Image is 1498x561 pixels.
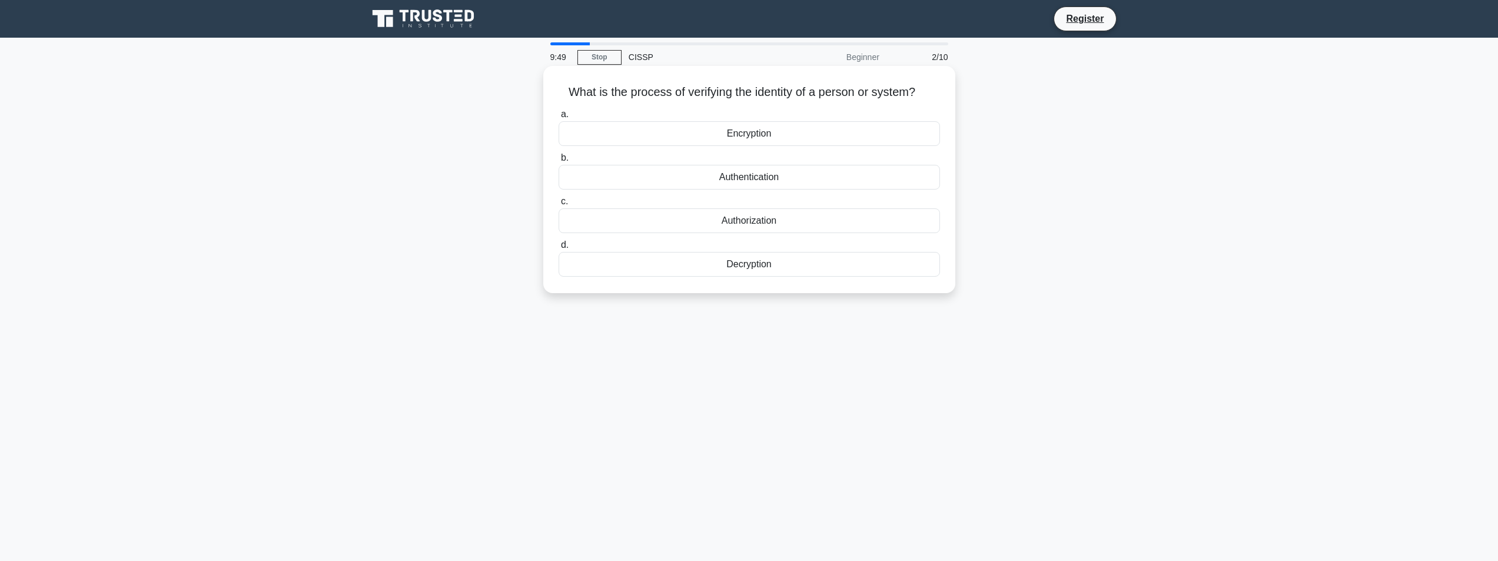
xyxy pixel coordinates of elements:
div: 9:49 [543,45,577,69]
a: Stop [577,50,622,65]
span: a. [561,109,569,119]
div: Authentication [559,165,940,190]
span: c. [561,196,568,206]
span: b. [561,152,569,162]
h5: What is the process of verifying the identity of a person or system? [557,85,941,100]
div: CISSP [622,45,783,69]
div: 2/10 [886,45,955,69]
div: Beginner [783,45,886,69]
a: Register [1059,11,1111,26]
div: Decryption [559,252,940,277]
span: d. [561,240,569,250]
div: Authorization [559,208,940,233]
div: Encryption [559,121,940,146]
